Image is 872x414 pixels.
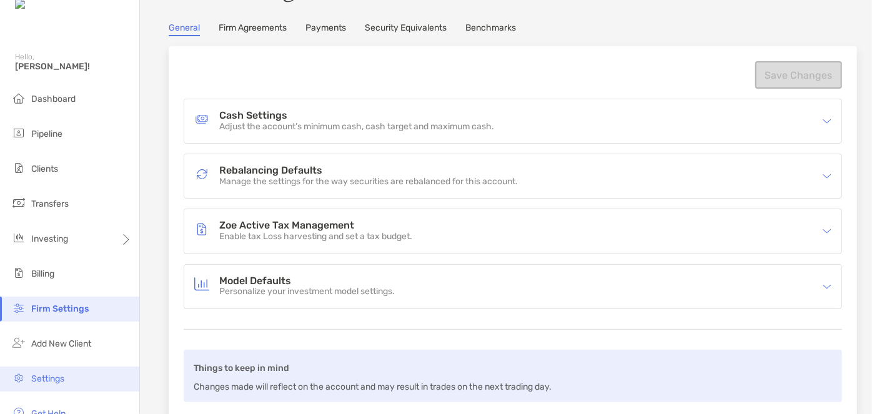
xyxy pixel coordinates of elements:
span: Add New Client [31,338,91,349]
span: Investing [31,234,68,244]
img: add_new_client icon [11,335,26,350]
img: icon arrow [823,227,831,235]
img: Cash Settings [194,112,209,127]
p: Enable tax Loss harvesting and set a tax budget. [219,232,412,242]
p: Manage the settings for the way securities are rebalanced for this account. [219,177,518,187]
a: Payments [305,22,346,36]
h4: Cash Settings [219,111,494,121]
div: icon arrowZoe Active Tax ManagementZoe Active Tax ManagementEnable tax Loss harvesting and set a ... [184,209,841,253]
span: Clients [31,164,58,174]
a: General [169,22,200,36]
img: Zoe Active Tax Management [194,222,209,237]
img: icon arrow [823,282,831,291]
span: Pipeline [31,129,62,139]
img: icon arrow [823,172,831,180]
span: [PERSON_NAME]! [15,61,132,72]
span: Billing [31,269,54,279]
div: icon arrowCash SettingsCash SettingsAdjust the account’s minimum cash, cash target and maximum cash. [184,99,841,143]
h4: Model Defaults [219,276,395,287]
a: Firm Agreements [219,22,287,36]
h4: Zoe Active Tax Management [219,220,412,231]
p: Adjust the account’s minimum cash, cash target and maximum cash. [219,122,494,132]
img: settings icon [11,370,26,385]
img: billing icon [11,265,26,280]
div: icon arrowRebalancing DefaultsRebalancing DefaultsManage the settings for the way securities are ... [184,154,841,198]
p: Changes made will reflect on the account and may result in trades on the next trading day. [194,379,552,395]
a: Benchmarks [465,22,516,36]
img: pipeline icon [11,126,26,140]
span: Dashboard [31,94,76,104]
div: icon arrowModel DefaultsModel DefaultsPersonalize your investment model settings. [184,265,841,308]
img: icon arrow [823,117,831,126]
img: investing icon [11,230,26,245]
span: Firm Settings [31,303,89,314]
img: firm-settings icon [11,300,26,315]
img: Rebalancing Defaults [194,167,209,182]
span: Settings [31,373,64,384]
b: Things to keep in mind [194,363,289,373]
span: Transfers [31,199,69,209]
img: dashboard icon [11,91,26,106]
h4: Rebalancing Defaults [219,165,518,176]
a: Security Equivalents [365,22,447,36]
img: clients icon [11,160,26,175]
img: transfers icon [11,195,26,210]
img: Model Defaults [194,277,209,292]
p: Personalize your investment model settings. [219,287,395,297]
